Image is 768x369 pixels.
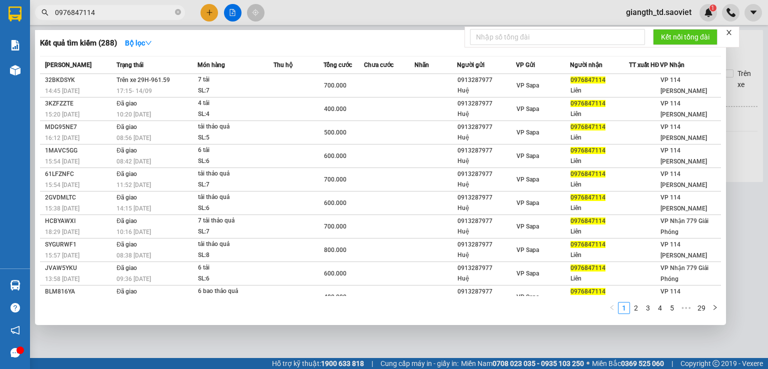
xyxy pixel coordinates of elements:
[516,176,539,183] span: VP Sapa
[45,263,113,273] div: JVAW5YKU
[198,168,273,179] div: tải thảo quả
[570,203,628,213] div: Liên
[40,38,117,48] h3: Kết quả tìm kiếm ( 288 )
[653,29,717,45] button: Kết nối tổng đài
[116,158,151,165] span: 08:42 [DATE]
[660,241,707,259] span: VP 114 [PERSON_NAME]
[570,194,605,201] span: 0976847114
[457,98,515,109] div: 0913287977
[198,273,273,284] div: SL: 6
[10,280,20,290] img: warehouse-icon
[45,158,79,165] span: 15:54 [DATE]
[116,264,137,271] span: Đã giao
[10,325,20,335] span: notification
[457,263,515,273] div: 0913287977
[198,226,273,237] div: SL: 7
[116,205,151,212] span: 14:15 [DATE]
[457,169,515,179] div: 0913287977
[45,286,113,297] div: BLM816YA
[660,170,707,188] span: VP 114 [PERSON_NAME]
[660,288,707,306] span: VP 114 [PERSON_NAME]
[116,170,137,177] span: Đã giao
[660,76,707,94] span: VP 114 [PERSON_NAME]
[666,302,677,313] a: 5
[116,76,170,83] span: Trên xe 29H-961.59
[516,246,539,253] span: VP Sapa
[10,303,20,312] span: question-circle
[116,134,151,141] span: 08:56 [DATE]
[324,199,346,206] span: 600.000
[324,223,346,230] span: 700.000
[709,302,721,314] li: Next Page
[116,181,151,188] span: 11:52 [DATE]
[116,111,151,118] span: 10:20 [DATE]
[324,270,346,277] span: 600.000
[630,302,642,314] li: 2
[457,132,515,143] div: Huệ
[198,145,273,156] div: 6 tải
[198,286,273,297] div: 6 bao thảo quả
[116,217,137,224] span: Đã giao
[570,61,602,68] span: Người nhận
[678,302,694,314] li: Next 5 Pages
[457,203,515,213] div: Huệ
[198,239,273,250] div: tải thảo quả
[198,109,273,120] div: SL: 4
[175,9,181,15] span: close-circle
[10,40,20,50] img: solution-icon
[116,87,152,94] span: 17:15 - 14/09
[116,288,137,295] span: Đã giao
[457,122,515,132] div: 0913287977
[606,302,618,314] li: Previous Page
[457,75,515,85] div: 0913287977
[630,302,641,313] a: 2
[10,348,20,357] span: message
[45,252,79,259] span: 15:57 [DATE]
[694,302,709,314] li: 29
[660,147,707,165] span: VP 114 [PERSON_NAME]
[570,273,628,284] div: Liên
[609,304,615,310] span: left
[116,147,137,154] span: Đã giao
[45,61,91,68] span: [PERSON_NAME]
[654,302,666,314] li: 4
[198,156,273,167] div: SL: 6
[570,109,628,119] div: Liên
[10,65,20,75] img: warehouse-icon
[116,275,151,282] span: 09:36 [DATE]
[570,147,605,154] span: 0976847114
[725,29,732,36] span: close
[570,179,628,190] div: Liên
[175,8,181,17] span: close-circle
[116,252,151,259] span: 08:38 [DATE]
[666,302,678,314] li: 5
[678,302,694,314] span: •••
[45,216,113,226] div: HCBYAWXI
[116,228,151,235] span: 10:16 [DATE]
[457,273,515,284] div: Huệ
[516,293,539,300] span: VP Sapa
[516,223,539,230] span: VP Sapa
[570,217,605,224] span: 0976847114
[570,250,628,260] div: Liên
[45,275,79,282] span: 13:58 [DATE]
[457,156,515,166] div: Huệ
[660,61,684,68] span: VP Nhận
[45,145,113,156] div: 1MAVC5GG
[198,74,273,85] div: 7 tải
[457,61,484,68] span: Người gửi
[570,226,628,237] div: Liên
[198,121,273,132] div: tải thảo quả
[45,169,113,179] div: 61LFZNFC
[198,262,273,273] div: 6 tải
[694,302,708,313] a: 29
[457,109,515,119] div: Huệ
[457,145,515,156] div: 0913287977
[660,100,707,118] span: VP 114 [PERSON_NAME]
[457,179,515,190] div: Huệ
[323,61,352,68] span: Tổng cước
[516,152,539,159] span: VP Sapa
[457,216,515,226] div: 0913287977
[660,123,707,141] span: VP 114 [PERSON_NAME]
[457,226,515,237] div: Huệ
